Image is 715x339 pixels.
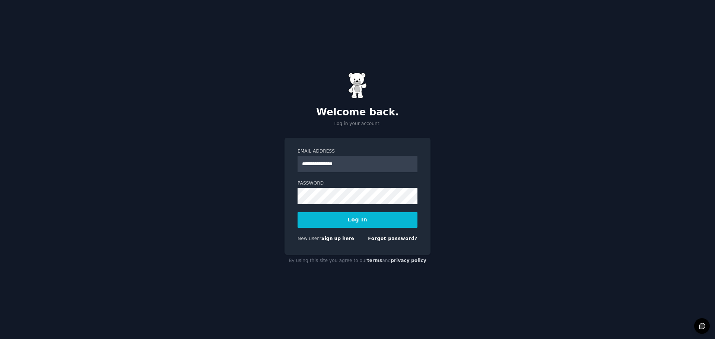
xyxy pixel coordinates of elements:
[298,236,321,241] span: New user?
[298,180,417,187] label: Password
[348,73,367,99] img: Gummy Bear
[367,258,382,263] a: terms
[298,148,417,155] label: Email Address
[391,258,426,263] a: privacy policy
[285,106,430,118] h2: Welcome back.
[285,121,430,127] p: Log in your account.
[368,236,417,241] a: Forgot password?
[321,236,354,241] a: Sign up here
[298,212,417,228] button: Log In
[285,255,430,267] div: By using this site you agree to our and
